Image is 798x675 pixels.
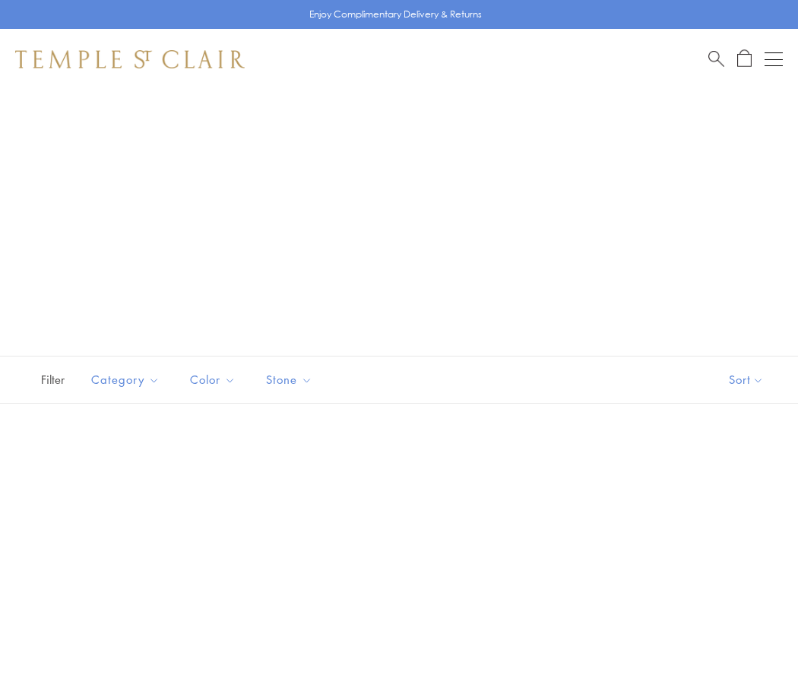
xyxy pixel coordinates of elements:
[84,370,171,389] span: Category
[15,50,245,68] img: Temple St. Clair
[737,49,752,68] a: Open Shopping Bag
[80,363,171,397] button: Category
[695,357,798,403] button: Show sort by
[309,7,482,22] p: Enjoy Complimentary Delivery & Returns
[182,370,247,389] span: Color
[255,363,324,397] button: Stone
[765,50,783,68] button: Open navigation
[708,49,724,68] a: Search
[258,370,324,389] span: Stone
[179,363,247,397] button: Color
